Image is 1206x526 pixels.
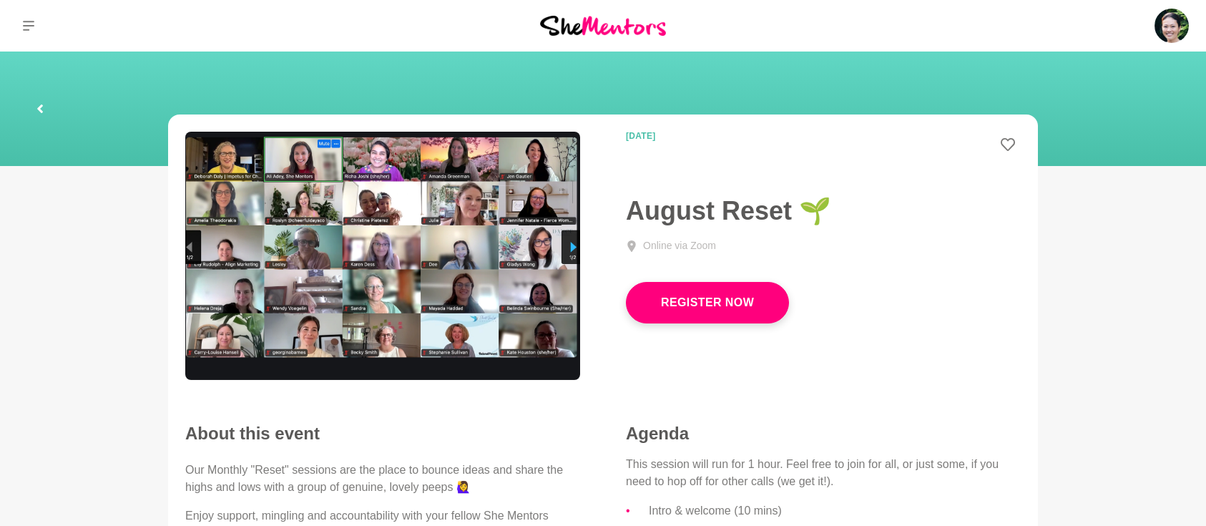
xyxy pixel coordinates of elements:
h2: About this event [185,423,580,444]
p: This session will run for 1 hour. Feel free to join for all, or just some, if you need to hop off... [626,456,1021,490]
img: Roselynn Unson [1154,9,1189,43]
div: Online via Zoom [643,238,716,253]
li: Intro & welcome (10 mins) [649,502,1021,520]
time: [DATE] [626,132,800,140]
img: Monthly Reset [185,132,580,380]
img: She Mentors Logo [540,16,666,35]
h1: August Reset 🌱 [626,195,1021,227]
h4: Agenda [626,423,1021,444]
p: Our Monthly "Reset" sessions are the place to bounce ideas and share the highs and lows with a gr... [185,462,580,496]
a: Register Now [626,282,789,323]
